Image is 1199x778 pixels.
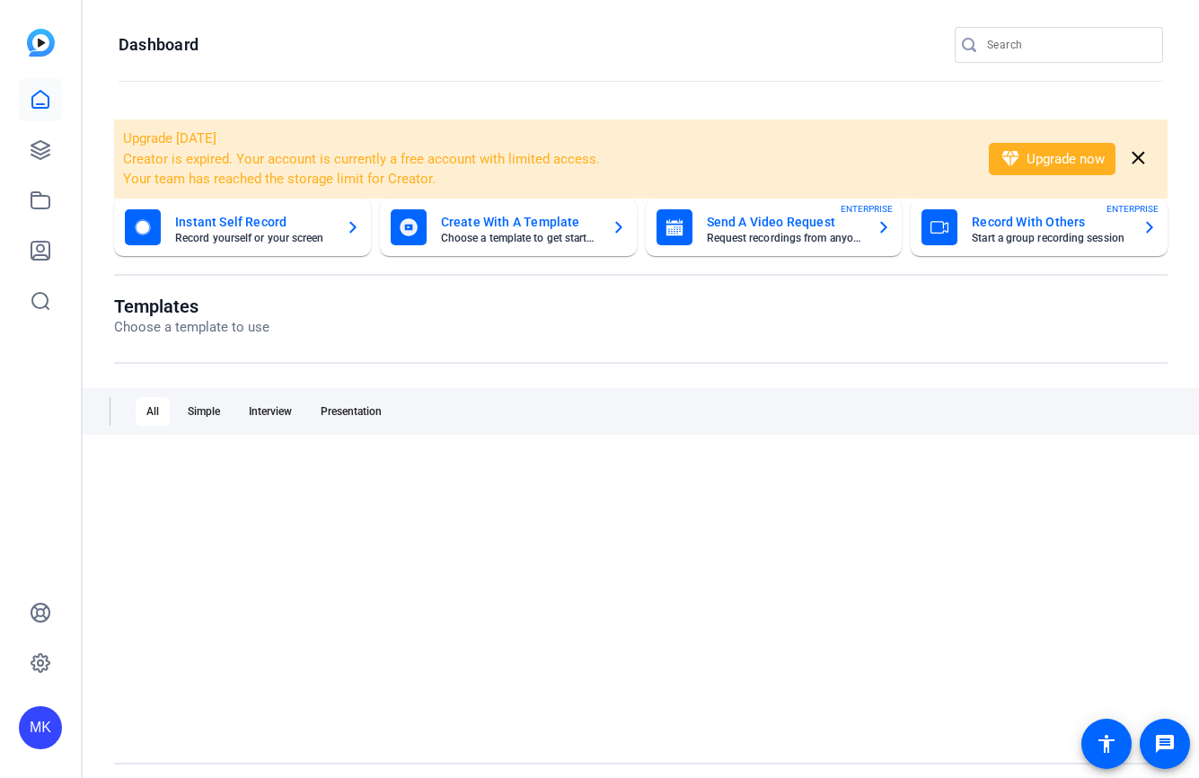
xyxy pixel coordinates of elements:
mat-card-title: Record With Others [972,211,1128,233]
span: Upgrade [DATE] [123,130,216,146]
span: ENTERPRISE [841,202,893,216]
button: Record With OthersStart a group recording sessionENTERPRISE [911,199,1168,256]
button: Create With A TemplateChoose a template to get started [380,199,637,256]
div: Simple [177,397,231,426]
mat-card-subtitle: Start a group recording session [972,233,1128,243]
mat-card-title: Send A Video Request [707,211,863,233]
h1: Templates [114,296,269,317]
div: Presentation [310,397,392,426]
button: Send A Video RequestRequest recordings from anyone, anywhereENTERPRISE [646,199,903,256]
button: Upgrade now [989,143,1115,175]
mat-icon: accessibility [1096,733,1117,755]
div: All [136,397,170,426]
mat-card-title: Create With A Template [441,211,597,233]
mat-card-subtitle: Choose a template to get started [441,233,597,243]
button: Instant Self RecordRecord yourself or your screen [114,199,371,256]
mat-card-subtitle: Request recordings from anyone, anywhere [707,233,863,243]
p: Choose a template to use [114,317,269,338]
mat-card-title: Instant Self Record [175,211,331,233]
mat-icon: diamond [1000,148,1021,170]
li: Your team has reached the storage limit for Creator. [123,169,965,190]
input: Search [987,34,1149,56]
div: Interview [238,397,303,426]
h1: Dashboard [119,34,198,56]
mat-icon: close [1127,147,1150,170]
span: ENTERPRISE [1106,202,1159,216]
div: MK [19,706,62,749]
mat-icon: message [1154,733,1176,755]
mat-card-subtitle: Record yourself or your screen [175,233,331,243]
img: blue-gradient.svg [27,29,55,57]
li: Creator is expired. Your account is currently a free account with limited access. [123,149,965,170]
